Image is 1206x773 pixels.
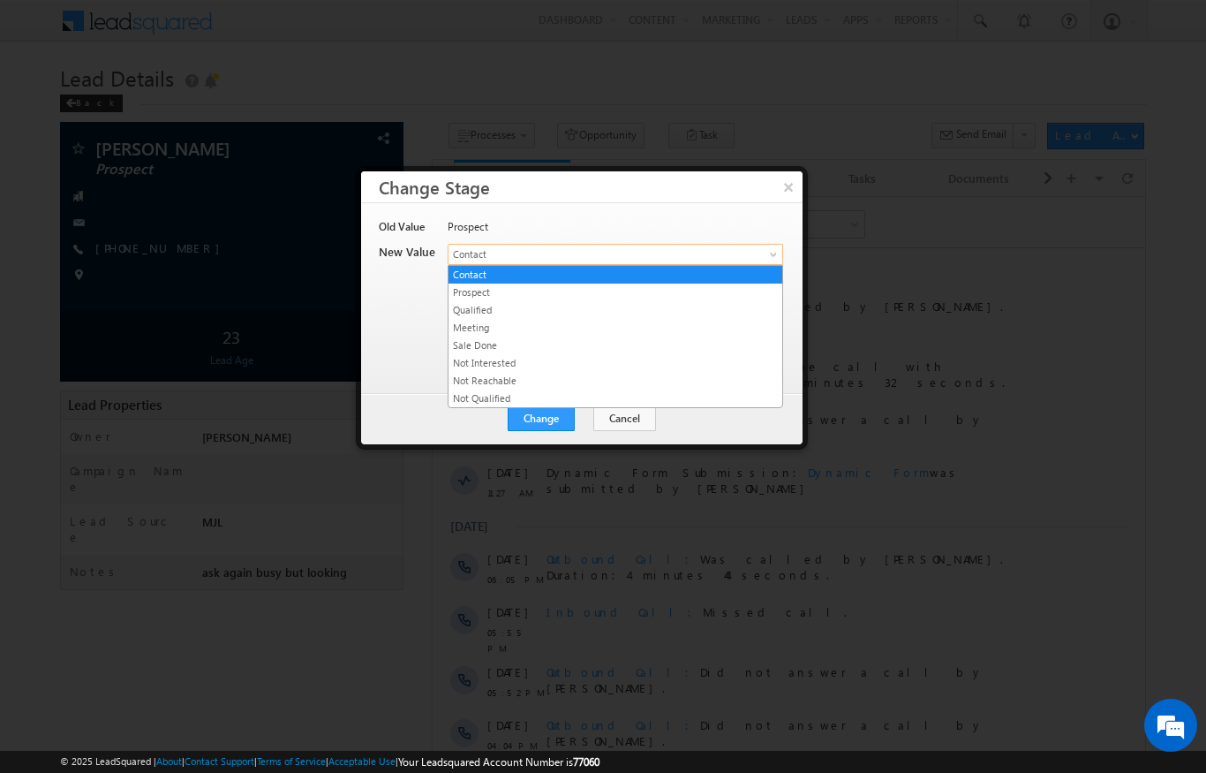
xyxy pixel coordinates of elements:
[55,428,108,459] span: 05:55 PM
[55,633,94,649] span: [DATE]
[448,355,782,371] a: Not Interested
[379,219,437,244] div: Old Value
[55,488,108,504] span: 05:52 PM
[114,573,570,604] span: Was called by [PERSON_NAME]. Duration:14 seconds.
[55,182,108,198] span: 06:06 PM
[55,235,108,251] span: 05:39 PM
[114,467,551,498] span: Did not answer a call by [PERSON_NAME].
[290,9,332,51] div: Minimize live chat window
[448,320,782,336] a: Meeting
[55,122,108,154] span: 05:54 PM
[88,14,221,41] div: All Selected
[448,246,724,262] span: Contact
[304,19,339,35] div: All Time
[114,573,268,588] span: Outbound Call
[18,322,75,337] div: [DATE]
[55,102,94,117] span: [DATE]
[257,755,326,767] a: Terms of Service
[448,219,781,244] div: Prospect
[448,265,783,408] ul: Contact
[55,268,94,284] span: [DATE]
[114,215,551,246] span: Did not answer a call by [PERSON_NAME].
[55,541,108,557] span: 04:04 PM
[114,633,551,664] span: Did not answer a call by [PERSON_NAME].
[448,337,782,353] a: Sale Done
[114,102,570,133] span: Was called by [PERSON_NAME]. Duration:19 seconds.
[114,162,270,177] span: Inbound Call
[238,544,320,568] em: Start Chat
[114,215,268,230] span: Outbound Call
[92,93,297,116] div: Chat with us now
[114,354,268,369] span: Outbound Call
[379,171,803,202] h3: Change Stage
[30,93,74,116] img: d_60004797649_company_0_60004797649
[55,215,94,231] span: [DATE]
[55,654,108,670] span: 03:01 PM
[55,594,108,625] span: 05:56 PM
[448,284,782,300] a: Prospect
[266,13,290,40] span: Time
[55,288,108,304] span: 11:27 AM
[55,162,94,178] span: [DATE]
[448,244,783,265] a: Contact
[55,520,94,536] span: [DATE]
[448,373,782,389] a: Not Reachable
[114,162,572,193] span: Had a phone call with [PERSON_NAME]. Duration:14 minutes 32 seconds.
[114,633,268,648] span: Outbound Call
[93,19,144,35] div: All Selected
[114,467,268,482] span: Outbound Call
[573,755,599,769] span: 77060
[508,406,575,431] button: Change
[318,692,411,727] span: Show More
[448,267,782,283] a: Contact
[55,407,94,423] span: [DATE]
[114,407,414,422] span: Missed call.
[114,520,551,551] span: Did not answer a call by [PERSON_NAME].
[379,244,437,269] div: New Value
[593,406,656,431] button: Cancel
[774,171,803,202] button: ×
[114,407,270,422] span: Inbound Call
[114,520,268,535] span: Outbound Call
[60,754,599,770] span: © 2025 LeadSquared | | | | |
[114,102,268,117] span: Outbound Call
[156,755,182,767] a: About
[448,390,782,406] a: Not Qualified
[55,467,94,483] span: [DATE]
[18,69,75,85] div: [DATE]
[18,13,79,40] span: Activity Type
[55,375,108,390] span: 06:05 PM
[398,755,599,769] span: Your Leadsquared Account Number is
[55,573,94,589] span: [DATE]
[448,302,782,318] a: Qualified
[375,268,497,283] span: Dynamic Form
[23,163,322,529] textarea: Type your message and hit 'Enter'
[55,354,94,370] span: [DATE]
[328,755,396,767] a: Acceptable Use
[114,354,570,385] span: Was called by [PERSON_NAME]. Duration:4 minutes 44 seconds.
[185,755,254,767] a: Contact Support
[114,268,635,299] span: Dynamic Form Submission: was submitted by [PERSON_NAME]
